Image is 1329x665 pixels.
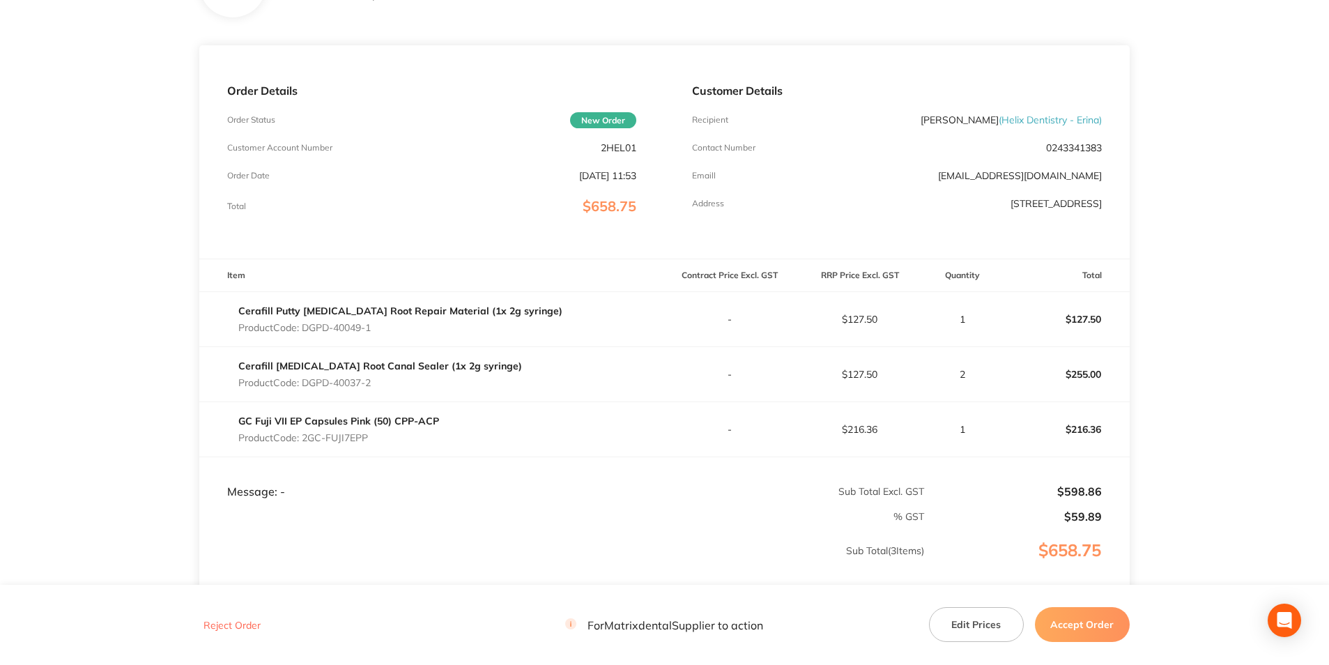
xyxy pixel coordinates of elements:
[665,314,794,325] p: -
[227,201,246,211] p: Total
[664,259,794,292] th: Contract Price Excl. GST
[999,114,1102,126] span: ( Helix Dentistry - Erina )
[199,259,664,292] th: Item
[1011,198,1102,209] p: [STREET_ADDRESS]
[238,305,562,317] a: Cerafill Putty [MEDICAL_DATA] Root Repair Material (1x 2g syringe)
[1046,142,1102,153] p: 0243341383
[794,259,925,292] th: RRP Price Excl. GST
[925,424,999,435] p: 1
[1000,358,1129,391] p: $255.00
[199,619,265,632] button: Reject Order
[925,541,1129,588] p: $658.75
[200,545,924,584] p: Sub Total ( 3 Items)
[938,169,1102,182] a: [EMAIL_ADDRESS][DOMAIN_NAME]
[795,314,924,325] p: $127.50
[795,369,924,380] p: $127.50
[665,369,794,380] p: -
[795,424,924,435] p: $216.36
[665,424,794,435] p: -
[925,314,999,325] p: 1
[200,511,924,522] p: % GST
[238,432,439,443] p: Product Code: 2GC-FUJI7EPP
[238,377,522,388] p: Product Code: DGPD-40037-2
[579,170,636,181] p: [DATE] 11:53
[227,171,270,181] p: Order Date
[925,369,999,380] p: 2
[925,510,1102,523] p: $59.89
[227,115,275,125] p: Order Status
[1268,604,1301,637] div: Open Intercom Messenger
[238,322,562,333] p: Product Code: DGPD-40049-1
[692,171,716,181] p: Emaill
[925,485,1102,498] p: $598.86
[692,115,728,125] p: Recipient
[199,457,664,499] td: Message: -
[1000,303,1129,336] p: $127.50
[925,259,999,292] th: Quantity
[921,114,1102,125] p: [PERSON_NAME]
[601,142,636,153] p: 2HEL01
[1000,413,1129,446] p: $216.36
[238,360,522,372] a: Cerafill [MEDICAL_DATA] Root Canal Sealer (1x 2g syringe)
[238,415,439,427] a: GC Fuji VII EP Capsules Pink (50) CPP-ACP
[583,197,636,215] span: $658.75
[1035,607,1130,642] button: Accept Order
[570,112,636,128] span: New Order
[929,607,1024,642] button: Edit Prices
[227,84,636,97] p: Order Details
[665,486,924,497] p: Sub Total Excl. GST
[227,143,332,153] p: Customer Account Number
[692,84,1101,97] p: Customer Details
[999,259,1130,292] th: Total
[565,618,763,632] p: For Matrixdental Supplier to action
[692,143,755,153] p: Contact Number
[692,199,724,208] p: Address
